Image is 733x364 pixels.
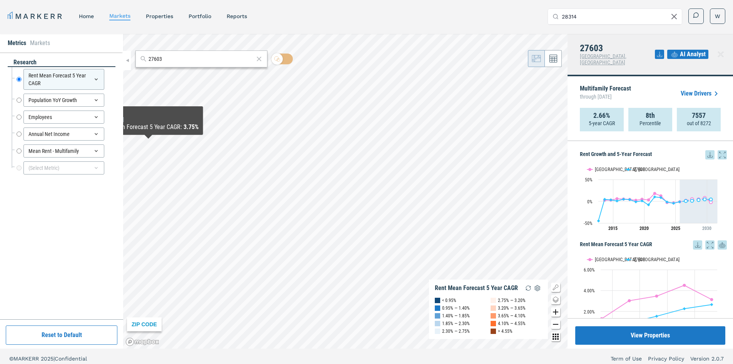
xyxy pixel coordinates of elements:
[498,304,526,312] div: 3.20% — 3.65%
[681,89,721,98] a: View Drivers
[691,199,694,202] path: Sunday, 29 Aug, 20:00, 1.19. 27603.
[655,295,658,298] path: Monday, 14 Aug, 20:00, 3.47. Raleigh, NC.
[653,195,656,198] path: Sunday, 29 Aug, 20:00, 10.03. 27603.
[23,94,104,107] div: Population YoY Growth
[580,159,727,237] div: Rent Growth and 5-Year Forecast. Highcharts interactive chart.
[98,109,199,132] div: Map Tooltip Content
[710,8,725,24] button: W
[575,326,725,345] button: View Properties
[562,9,677,24] input: Search by MSA, ZIP, Property Name, or Address
[8,11,63,22] a: MARKERR
[587,199,593,205] text: 0%
[647,203,650,206] path: Saturday, 29 Aug, 20:00, -8.23. 27603.
[585,177,593,183] text: 50%
[626,166,646,172] button: Show 27603
[146,13,173,19] a: properties
[692,112,706,119] strong: 7557
[685,200,688,203] path: Saturday, 29 Aug, 20:00, 0.64. 27603.
[639,226,649,231] tspan: 2020
[580,150,727,159] h5: Rent Growth and 5-Year Forecast
[690,355,724,362] a: Version 2.0.7
[608,226,618,231] tspan: 2015
[125,337,159,346] a: Mapbox logo
[678,200,681,203] path: Friday, 29 Aug, 20:00, -1.24. 27603.
[639,119,661,127] p: Percentile
[584,267,595,273] text: 6.00%
[628,299,631,302] path: Saturday, 14 Aug, 20:00, 3.03. Raleigh, NC.
[697,198,700,201] path: Tuesday, 29 Aug, 20:00, 2.82. 27603.
[8,39,26,48] li: Metrics
[9,356,13,362] span: ©
[580,250,727,346] div: Rent Mean Forecast 5 Year CAGR. Highcharts interactive chart.
[648,355,684,362] a: Privacy Policy
[8,58,115,67] div: research
[30,39,50,48] li: Markets
[551,320,560,329] button: Zoom out map button
[580,250,721,346] svg: Interactive chart
[687,119,711,127] p: out of 8272
[6,325,117,345] button: Reset to Default
[655,315,658,318] path: Monday, 14 Aug, 20:00, 1.55. 27603.
[23,144,104,158] div: Mean Rent - Multifamily
[702,226,711,231] tspan: 2030
[584,221,593,226] text: -50%
[628,198,631,201] path: Tuesday, 29 Aug, 20:00, 3.68. 27603.
[683,307,686,310] path: Tuesday, 14 Aug, 20:00, 2.26. 27603.
[149,55,254,63] input: Search by MSA or ZIP Code
[671,226,680,231] tspan: 2025
[609,198,613,201] path: Friday, 29 Aug, 20:00, 3.09. 27603.
[23,127,104,141] div: Annual Net Income
[634,200,638,203] path: Wednesday, 29 Aug, 20:00, -1.39. 27603.
[13,356,41,362] span: MARKERR
[580,92,631,102] span: through [DATE]
[593,112,610,119] strong: 2.66%
[710,201,713,204] path: Thursday, 29 Aug, 20:00, -2.09. Raleigh, NC.
[442,304,470,312] div: 0.95% — 1.40%
[587,257,618,262] button: Show Raleigh, NC
[41,356,55,362] span: 2025 |
[189,13,211,19] a: Portfolio
[23,161,104,174] div: (Select Metric)
[646,112,655,119] strong: 8th
[710,198,713,201] path: Thursday, 29 Aug, 20:00, 4.27. 27603.
[98,122,199,132] div: Rent Mean Forecast 5 Year CAGR :
[597,219,600,222] path: Wednesday, 29 Aug, 20:00, -45.15. 27603.
[600,303,713,327] g: 27603, line 2 of 2 with 5 data points.
[435,284,518,292] div: Rent Mean Forecast 5 Year CAGR
[79,13,94,19] a: home
[127,317,162,331] div: ZIP CODE
[616,200,619,203] path: Saturday, 29 Aug, 20:00, 0.61. 27603.
[23,111,104,124] div: Employees
[660,196,663,199] path: Monday, 29 Aug, 20:00, 8.38. 27603.
[672,202,675,205] path: Thursday, 29 Aug, 20:00, -4.69. 27603.
[498,327,513,335] div: > 4.55%
[442,312,470,320] div: 1.40% — 1.85%
[498,320,526,327] div: 4.10% — 4.55%
[685,198,713,202] g: 27603, line 4 of 4 with 5 data points.
[622,198,625,201] path: Monday, 29 Aug, 20:00, 4.68. 27603.
[109,13,130,19] a: markets
[587,166,618,172] button: Show Raleigh, NC
[710,298,713,301] path: Wednesday, 14 Aug, 20:00, 3.14. Raleigh, NC.
[680,50,706,59] span: AI Analyst
[710,303,713,306] path: Wednesday, 14 Aug, 20:00, 2.66. 27603.
[498,312,526,320] div: 3.65% — 4.10%
[715,12,720,20] span: W
[533,283,542,293] img: Settings
[580,86,631,102] p: Multifamily Forecast
[23,69,104,90] div: Rent Mean Forecast 5 Year CAGR
[667,50,708,59] button: AI Analyst
[551,283,560,292] button: Show/Hide Legend Map Button
[551,332,560,341] button: Other options map button
[98,109,199,116] div: 27517
[227,13,247,19] a: reports
[524,283,533,293] img: Reload Legend
[703,198,706,201] path: Wednesday, 29 Aug, 20:00, 4.44. 27603.
[123,34,568,349] canvas: Map
[442,297,456,304] div: < 0.95%
[641,199,644,202] path: Thursday, 29 Aug, 20:00, 0.99. 27603.
[666,200,669,203] path: Tuesday, 29 Aug, 20:00, -1.74. 27603.
[626,257,646,262] button: Show 27603
[551,307,560,317] button: Zoom in map button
